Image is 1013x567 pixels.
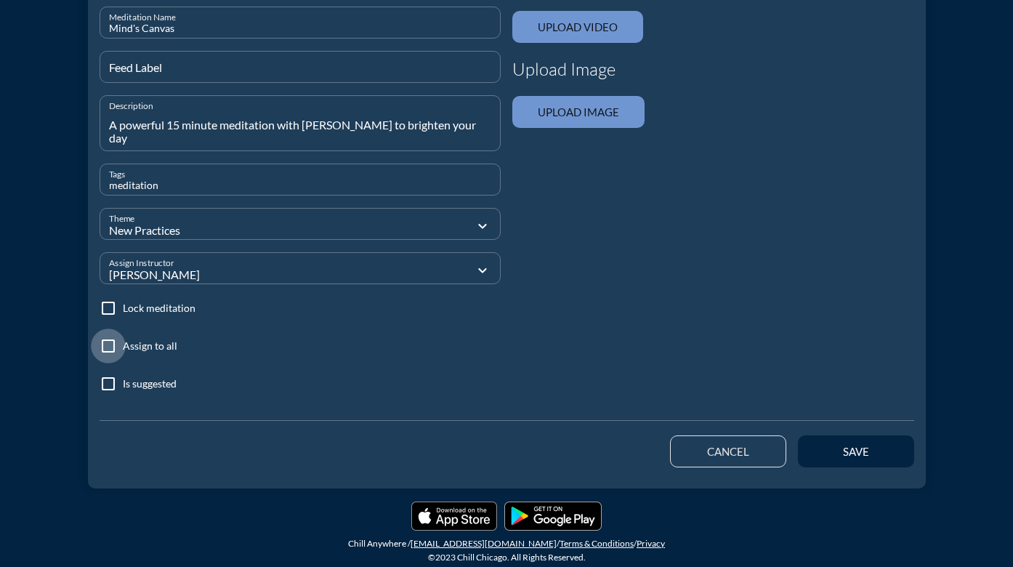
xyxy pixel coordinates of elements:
button: cancel [670,435,786,467]
img: Playmarket [504,502,602,531]
button: upload video [512,11,643,43]
button: save [798,435,914,467]
a: Terms & Conditions [560,538,634,549]
input: Tags [109,177,492,195]
i: expand_more [474,217,491,235]
input: Feed Label [109,64,492,82]
button: Upload Image [512,96,645,128]
input: Meditation Name [109,20,492,38]
a: Privacy [637,538,665,549]
div: cancel [696,445,760,458]
div: [PERSON_NAME] [109,268,399,281]
img: Applestore [411,502,497,531]
textarea: Description [109,113,501,150]
i: expand_more [474,262,491,279]
label: Lock meditation [123,301,195,315]
label: Is suggested [123,377,177,391]
div: New Practices [109,224,399,237]
a: [EMAIL_ADDRESS][DOMAIN_NAME] [411,538,557,549]
div: save [823,445,889,458]
div: Chill Anywhere / / / ©2023 Chill Chicago. All Rights Reserved. [4,536,1009,564]
div: upload video [538,20,618,33]
h4: Upload Image [512,59,914,80]
label: Assign to all [123,339,177,353]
